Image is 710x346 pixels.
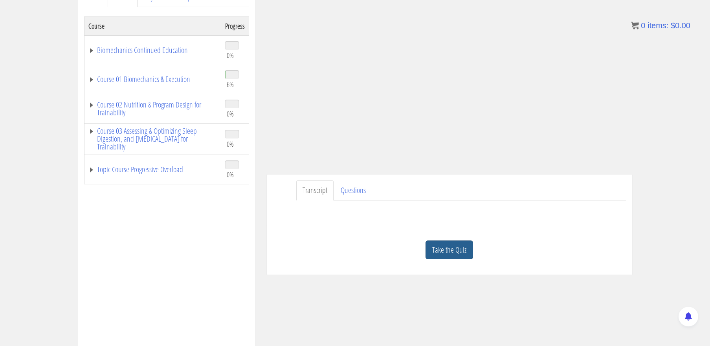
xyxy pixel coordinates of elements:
[84,16,221,35] th: Course
[227,51,234,60] span: 0%
[631,21,690,30] a: 0 items: $0.00
[227,170,234,179] span: 0%
[631,22,639,29] img: icon11.png
[296,180,334,200] a: Transcript
[227,80,234,89] span: 6%
[88,101,217,117] a: Course 02 Nutrition & Program Design for Trainability
[648,21,668,30] span: items:
[671,21,675,30] span: $
[227,109,234,118] span: 0%
[88,75,217,83] a: Course 01 Biomechanics & Execution
[88,166,217,173] a: Topic Course Progressive Overload
[221,16,249,35] th: Progress
[641,21,645,30] span: 0
[334,180,372,200] a: Questions
[88,46,217,54] a: Biomechanics Continued Education
[426,240,473,260] a: Take the Quiz
[88,127,217,151] a: Course 03 Assessing & Optimizing Sleep Digestion, and [MEDICAL_DATA] for Trainability
[227,140,234,148] span: 0%
[671,21,690,30] bdi: 0.00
